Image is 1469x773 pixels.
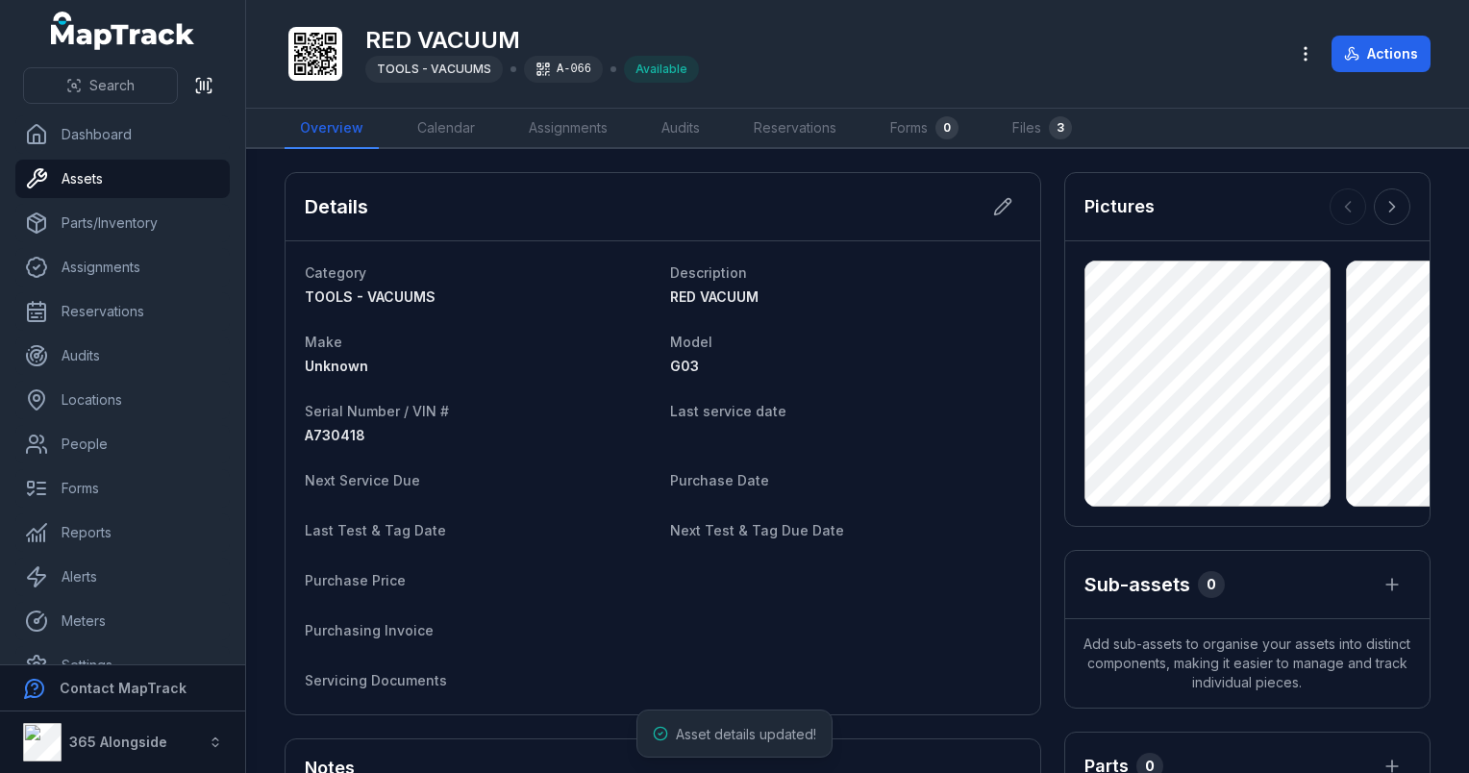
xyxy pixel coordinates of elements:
span: Category [305,264,366,281]
a: Alerts [15,558,230,596]
a: Overview [285,109,379,149]
span: Purchase Date [670,472,769,488]
span: Search [89,76,135,95]
span: Last Test & Tag Date [305,522,446,538]
a: Forms [15,469,230,508]
a: Assignments [15,248,230,287]
a: Assignments [513,109,623,149]
a: Forms0 [875,109,974,149]
span: Serial Number / VIN # [305,403,449,419]
span: RED VACUUM [670,288,759,305]
strong: Contact MapTrack [60,680,187,696]
a: Audits [646,109,715,149]
span: Asset details updated! [676,726,816,742]
a: Dashboard [15,115,230,154]
span: Next Service Due [305,472,420,488]
span: A730418 [305,427,365,443]
a: MapTrack [51,12,195,50]
div: 3 [1049,116,1072,139]
a: Calendar [402,109,490,149]
a: Reports [15,513,230,552]
h2: Sub-assets [1084,571,1190,598]
span: Unknown [305,358,368,374]
span: TOOLS - VACUUMS [377,62,491,76]
a: Audits [15,337,230,375]
a: Meters [15,602,230,640]
h1: RED VACUUM [365,25,699,56]
a: Settings [15,646,230,685]
a: Reservations [15,292,230,331]
div: A-066 [524,56,603,83]
div: 0 [935,116,959,139]
h2: Details [305,193,368,220]
a: Reservations [738,109,852,149]
span: Purchase Price [305,572,406,588]
strong: 365 Alongside [69,734,167,750]
span: Make [305,334,342,350]
span: Description [670,264,747,281]
button: Actions [1332,36,1431,72]
span: Servicing Documents [305,672,447,688]
span: Purchasing Invoice [305,622,434,638]
span: Next Test & Tag Due Date [670,522,844,538]
span: Model [670,334,712,350]
span: Add sub-assets to organise your assets into distinct components, making it easier to manage and t... [1065,619,1430,708]
a: Parts/Inventory [15,204,230,242]
a: People [15,425,230,463]
button: Search [23,67,178,104]
a: Files3 [997,109,1087,149]
span: Last service date [670,403,786,419]
h3: Pictures [1084,193,1155,220]
a: Locations [15,381,230,419]
div: Available [624,56,699,83]
a: Assets [15,160,230,198]
div: 0 [1198,571,1225,598]
span: G03 [670,358,699,374]
span: TOOLS - VACUUMS [305,288,436,305]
